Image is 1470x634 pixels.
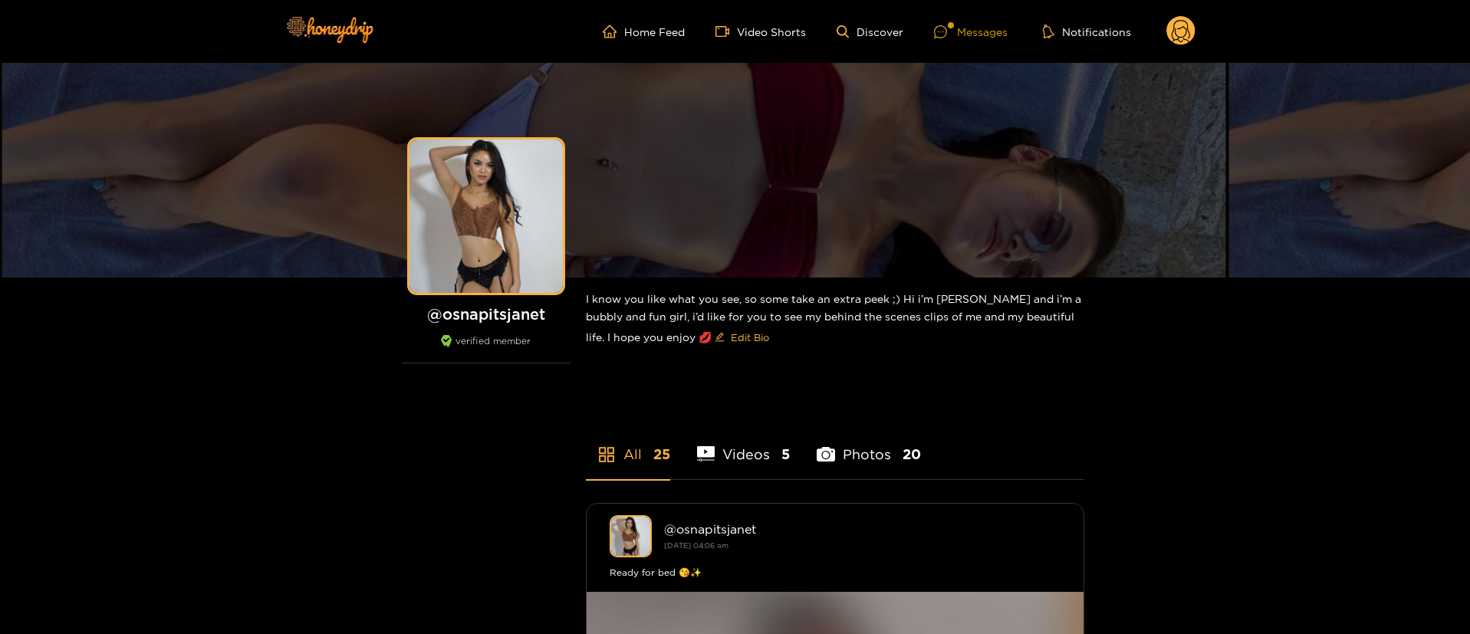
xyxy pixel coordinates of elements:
[402,304,571,324] h1: @ osnapitsjanet
[610,515,652,557] img: osnapitsjanet
[653,445,670,464] span: 25
[603,25,685,38] a: Home Feed
[664,541,728,550] small: [DATE] 04:06 am
[731,330,769,345] span: Edit Bio
[697,410,791,479] li: Videos
[586,410,670,479] li: All
[402,335,571,363] div: verified member
[715,25,737,38] span: video-camera
[817,410,921,479] li: Photos
[781,445,790,464] span: 5
[664,522,1061,536] div: @ osnapitsjanet
[586,278,1084,362] div: I know you like what you see, so some take an extra peek ;) Hi i’m [PERSON_NAME] and i’m a bubbly...
[715,332,725,343] span: edit
[1038,24,1136,39] button: Notifications
[603,25,624,38] span: home
[903,445,921,464] span: 20
[597,445,616,464] span: appstore
[715,25,806,38] a: Video Shorts
[837,25,903,38] a: Discover
[712,325,772,350] button: editEdit Bio
[610,565,1061,580] div: Ready for bed 😘✨
[934,23,1008,41] div: Messages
